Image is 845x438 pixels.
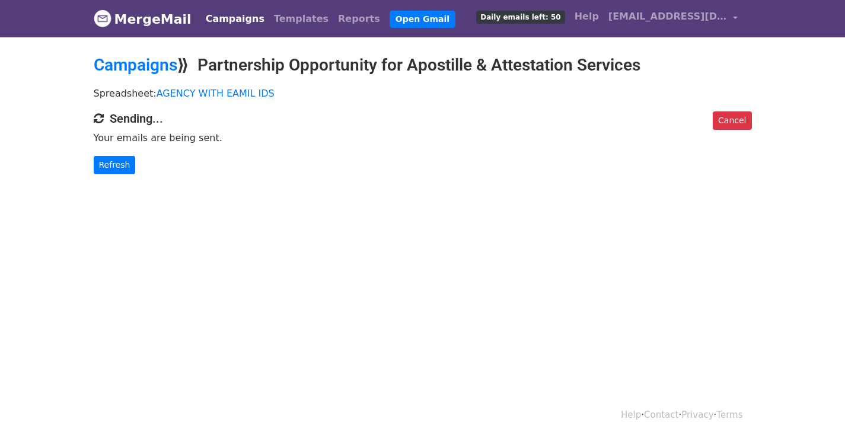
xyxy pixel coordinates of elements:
[713,111,751,130] a: Cancel
[390,11,455,28] a: Open Gmail
[333,7,385,31] a: Reports
[157,88,275,99] a: AGENCY WITH EAMIL IDS
[94,132,752,144] p: Your emails are being sent.
[94,111,752,126] h4: Sending...
[644,410,678,420] a: Contact
[269,7,333,31] a: Templates
[94,9,111,27] img: MergeMail logo
[476,11,565,24] span: Daily emails left: 50
[94,156,136,174] a: Refresh
[570,5,604,28] a: Help
[604,5,742,33] a: [EMAIL_ADDRESS][DOMAIN_NAME]
[201,7,269,31] a: Campaigns
[786,381,845,438] iframe: Chat Widget
[471,5,569,28] a: Daily emails left: 50
[681,410,713,420] a: Privacy
[94,7,192,31] a: MergeMail
[94,87,752,100] p: Spreadsheet:
[716,410,742,420] a: Terms
[621,410,641,420] a: Help
[94,55,752,75] h2: ⟫ Partnership Opportunity for Apostille & Attestation Services
[94,55,177,75] a: Campaigns
[608,9,727,24] span: [EMAIL_ADDRESS][DOMAIN_NAME]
